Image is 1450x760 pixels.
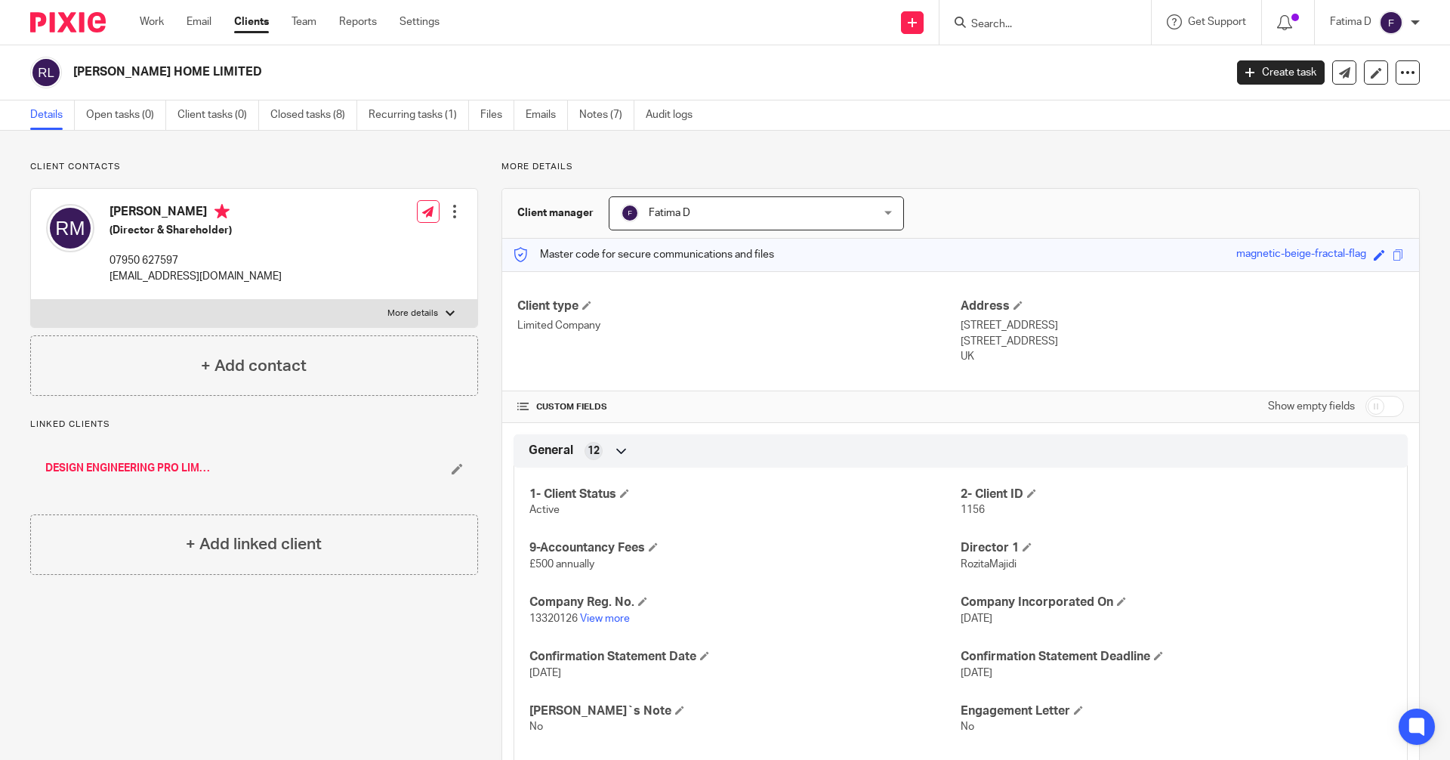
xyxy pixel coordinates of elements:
[1236,246,1366,264] div: magnetic-beige-fractal-flag
[187,14,211,29] a: Email
[529,559,594,570] span: £500 annually
[529,443,573,459] span: General
[369,100,469,130] a: Recurring tasks (1)
[110,269,282,284] p: [EMAIL_ADDRESS][DOMAIN_NAME]
[961,334,1404,349] p: [STREET_ADDRESS]
[110,223,282,238] h5: (Director & Shareholder)
[529,721,543,732] span: No
[961,613,992,624] span: [DATE]
[339,14,377,29] a: Reports
[86,100,166,130] a: Open tasks (0)
[45,461,212,476] a: DESIGN ENGINEERING PRO LIMITED
[961,649,1392,665] h4: Confirmation Statement Deadline
[1268,399,1355,414] label: Show empty fields
[529,505,560,515] span: Active
[529,595,961,610] h4: Company Reg. No.
[529,540,961,556] h4: 9-Accountancy Fees
[621,204,639,222] img: svg%3E
[73,64,986,80] h2: [PERSON_NAME] HOME LIMITED
[646,100,704,130] a: Audit logs
[961,505,985,515] span: 1156
[387,307,438,320] p: More details
[186,533,322,556] h4: + Add linked client
[1330,14,1371,29] p: Fatima D
[961,540,1392,556] h4: Director 1
[961,703,1392,719] h4: Engagement Letter
[517,318,961,333] p: Limited Company
[480,100,514,130] a: Files
[529,703,961,719] h4: [PERSON_NAME]`s Note
[961,721,974,732] span: No
[30,419,478,431] p: Linked clients
[270,100,357,130] a: Closed tasks (8)
[961,349,1404,364] p: UK
[961,559,1017,570] span: RozitaMajidi
[517,401,961,413] h4: CUSTOM FIELDS
[514,247,774,262] p: Master code for secure communications and files
[961,668,992,678] span: [DATE]
[501,161,1420,173] p: More details
[529,487,961,502] h4: 1- Client Status
[400,14,440,29] a: Settings
[140,14,164,29] a: Work
[517,298,961,314] h4: Client type
[970,18,1106,32] input: Search
[110,204,282,223] h4: [PERSON_NAME]
[961,487,1392,502] h4: 2- Client ID
[517,205,594,221] h3: Client manager
[201,354,307,378] h4: + Add contact
[30,57,62,88] img: svg%3E
[1379,11,1403,35] img: svg%3E
[588,443,600,459] span: 12
[579,100,634,130] a: Notes (7)
[177,100,259,130] a: Client tasks (0)
[961,595,1392,610] h4: Company Incorporated On
[1237,60,1325,85] a: Create task
[529,613,578,624] span: 13320126
[529,649,961,665] h4: Confirmation Statement Date
[214,204,230,219] i: Primary
[30,12,106,32] img: Pixie
[46,204,94,252] img: svg%3E
[1188,17,1246,27] span: Get Support
[30,100,75,130] a: Details
[234,14,269,29] a: Clients
[110,253,282,268] p: 07950 627597
[580,613,630,624] a: View more
[529,668,561,678] span: [DATE]
[30,161,478,173] p: Client contacts
[961,298,1404,314] h4: Address
[526,100,568,130] a: Emails
[961,318,1404,333] p: [STREET_ADDRESS]
[649,208,690,218] span: Fatima D
[292,14,316,29] a: Team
